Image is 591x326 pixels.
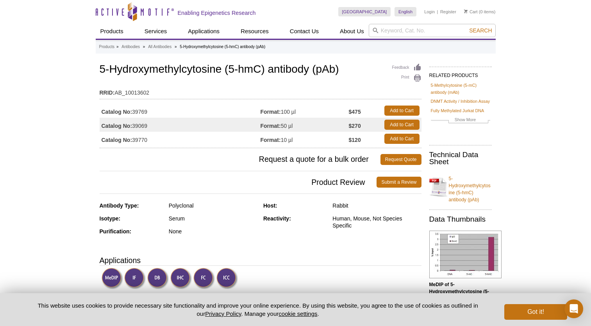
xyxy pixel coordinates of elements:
[100,84,421,97] td: AB_10013602
[464,7,496,16] li: (0 items)
[100,154,380,165] span: Request a quote for a bulk order
[380,154,421,165] a: Request Quote
[431,107,484,114] a: Fully Methylated Jurkat DNA
[124,268,146,289] img: Immunofluorescence Validated
[349,136,361,143] strong: $120
[121,43,140,50] a: Antibodies
[429,281,492,316] p: (Click image to enlarge and see details.)
[369,24,496,37] input: Keyword, Cat. No.
[440,9,456,14] a: Register
[169,215,257,222] div: Serum
[261,132,349,146] td: 10 µl
[236,24,273,39] a: Resources
[178,9,256,16] h2: Enabling Epigenetics Research
[392,63,421,72] a: Feedback
[100,254,421,266] h3: Applications
[148,43,171,50] a: All Antibodies
[261,136,281,143] strong: Format:
[143,45,145,49] li: »
[100,177,377,188] span: Product Review
[170,268,192,289] img: Immunohistochemistry Validated
[431,82,490,96] a: 5-Methylcytosine (5-mC) antibody (mAb)
[169,228,257,235] div: None
[332,202,421,209] div: Rabbit
[261,104,349,118] td: 100 µl
[349,108,361,115] strong: $475
[384,106,420,116] a: Add to Cart
[464,9,468,13] img: Your Cart
[147,268,169,289] img: Dot Blot Validated
[205,310,241,317] a: Privacy Policy
[261,122,281,129] strong: Format:
[140,24,172,39] a: Services
[469,27,492,34] span: Search
[193,268,215,289] img: Flow Cytometry Validated
[429,66,492,81] h2: RELATED PRODUCTS
[431,98,490,105] a: DNMT Activity / Inhibition Assay
[180,45,265,49] li: 5-Hydroxymethylcytosine (5-hmC) antibody (pAb)
[261,118,349,132] td: 50 µl
[464,9,478,14] a: Cart
[100,89,115,96] strong: RRID:
[100,104,261,118] td: 39769
[100,202,139,209] strong: Antibody Type:
[431,116,490,125] a: Show More
[175,45,177,49] li: »
[102,268,123,289] img: Methyl-DNA Immunoprecipitation Validated
[116,45,119,49] li: »
[429,282,489,301] b: MeDIP of 5-Hydroxymethylcytosine (5-hmC) pAb.
[429,231,502,278] img: 5-Hydroxymethylcytosine (5-hmC) antibody (pAb) tested by MeDIP analysis.
[335,24,369,39] a: About Us
[216,268,238,289] img: Immunocytochemistry Validated
[263,202,277,209] strong: Host:
[169,202,257,209] div: Polyclonal
[100,215,121,222] strong: Isotype:
[100,132,261,146] td: 39770
[279,310,317,317] button: cookie settings
[332,215,421,229] div: Human, Mouse, Not Species Specific
[261,108,281,115] strong: Format:
[377,177,421,188] a: Submit a Review
[564,299,583,318] div: Open Intercom Messenger
[100,228,132,235] strong: Purification:
[424,9,435,14] a: Login
[429,151,492,165] h2: Technical Data Sheet
[100,63,421,77] h1: 5-Hydroxymethylcytosine (5-hmC) antibody (pAb)
[467,27,494,34] button: Search
[429,170,492,203] a: 5-Hydroxymethylcytosine (5-hmC) antibody (pAb)
[504,304,567,320] button: Got it!
[349,122,361,129] strong: $270
[392,74,421,82] a: Print
[384,134,420,144] a: Add to Cart
[285,24,323,39] a: Contact Us
[429,216,492,223] h2: Data Thumbnails
[100,118,261,132] td: 39069
[102,136,132,143] strong: Catalog No:
[437,7,438,16] li: |
[102,108,132,115] strong: Catalog No:
[24,301,492,318] p: This website uses cookies to provide necessary site functionality and improve your online experie...
[338,7,391,16] a: [GEOGRAPHIC_DATA]
[395,7,416,16] a: English
[96,24,128,39] a: Products
[183,24,224,39] a: Applications
[99,43,114,50] a: Products
[384,120,420,130] a: Add to Cart
[102,122,132,129] strong: Catalog No:
[263,215,291,222] strong: Reactivity:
